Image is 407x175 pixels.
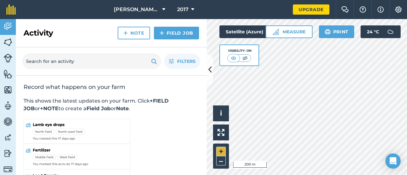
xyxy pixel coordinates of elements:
[213,105,229,121] button: i
[241,55,249,61] img: svg+xml;base64,PHN2ZyB4bWxucz0iaHR0cDovL3d3dy53My5vcmcvMjAwMC9zdmciIHdpZHRoPSI1MCIgaGVpZ2h0PSI0MC...
[384,25,397,38] img: svg+xml;base64,PD94bWwgdmVyc2lvbj0iMS4wIiBlbmNvZGluZz0idXRmLTgiPz4KPCEtLSBHZW5lcmF0b3I6IEFkb2JlIE...
[367,25,379,38] span: 24 ° C
[3,37,12,47] img: svg+xml;base64,PHN2ZyB4bWxucz0iaHR0cDovL3d3dy53My5vcmcvMjAwMC9zdmciIHdpZHRoPSI1NiIgaGVpZ2h0PSI2MC...
[154,27,199,39] a: Field Job
[177,6,189,13] span: 2017
[86,105,111,111] strong: Field Job
[24,97,199,112] p: This shows the latest updates on your farm. Click or to create a or .
[123,29,128,37] img: svg+xml;base64,PHN2ZyB4bWxucz0iaHR0cDovL3d3dy53My5vcmcvMjAwMC9zdmciIHdpZHRoPSIxNCIgaGVpZ2h0PSIyNC...
[116,105,129,111] strong: Note
[164,54,200,69] button: Filters
[3,117,12,126] img: svg+xml;base64,PD94bWwgdmVyc2lvbj0iMS4wIiBlbmNvZGluZz0idXRmLTgiPz4KPCEtLSBHZW5lcmF0b3I6IEFkb2JlIE...
[220,109,222,117] span: i
[151,57,157,65] img: svg+xml;base64,PHN2ZyB4bWxucz0iaHR0cDovL3d3dy53My5vcmcvMjAwMC9zdmciIHdpZHRoPSIxOSIgaGVpZ2h0PSIyNC...
[3,54,12,63] img: svg+xml;base64,PD94bWwgdmVyc2lvbj0iMS4wIiBlbmNvZGluZz0idXRmLTgiPz4KPCEtLSBHZW5lcmF0b3I6IEFkb2JlIE...
[3,149,12,158] img: svg+xml;base64,PD94bWwgdmVyc2lvbj0iMS4wIiBlbmNvZGluZz0idXRmLTgiPz4KPCEtLSBHZW5lcmF0b3I6IEFkb2JlIE...
[160,29,164,37] img: svg+xml;base64,PHN2ZyB4bWxucz0iaHR0cDovL3d3dy53My5vcmcvMjAwMC9zdmciIHdpZHRoPSIxNCIgaGVpZ2h0PSIyNC...
[361,25,401,38] button: 24 °C
[118,27,150,39] a: Note
[6,4,16,15] img: fieldmargin Logo
[22,54,161,69] input: Search for an activity
[24,83,199,91] h2: Record what happens on your farm
[24,28,53,38] h2: Activity
[341,6,349,13] img: Two speech bubbles overlapping with the left bubble in the forefront
[3,133,12,142] img: svg+xml;base64,PD94bWwgdmVyc2lvbj0iMS4wIiBlbmNvZGluZz0idXRmLTgiPz4KPCEtLSBHZW5lcmF0b3I6IEFkb2JlIE...
[216,156,226,165] button: –
[3,69,12,79] img: svg+xml;base64,PHN2ZyB4bWxucz0iaHR0cDovL3d3dy53My5vcmcvMjAwMC9zdmciIHdpZHRoPSI1NiIgaGVpZ2h0PSI2MC...
[319,25,355,38] button: Print
[293,4,329,15] a: Upgrade
[3,85,12,95] img: svg+xml;base64,PHN2ZyB4bWxucz0iaHR0cDovL3d3dy53My5vcmcvMjAwMC9zdmciIHdpZHRoPSI1NiIgaGVpZ2h0PSI2MC...
[359,6,367,13] img: A question mark icon
[272,29,279,35] img: Ruler icon
[177,58,196,65] span: Filters
[3,101,12,111] img: svg+xml;base64,PD94bWwgdmVyc2lvbj0iMS4wIiBlbmNvZGluZz0idXRmLTgiPz4KPCEtLSBHZW5lcmF0b3I6IEFkb2JlIE...
[217,129,224,136] img: Four arrows, one pointing top left, one top right, one bottom right and the last bottom left
[230,55,238,61] img: svg+xml;base64,PHN2ZyB4bWxucz0iaHR0cDovL3d3dy53My5vcmcvMjAwMC9zdmciIHdpZHRoPSI1MCIgaGVpZ2h0PSI0MC...
[377,6,384,13] img: svg+xml;base64,PHN2ZyB4bWxucz0iaHR0cDovL3d3dy53My5vcmcvMjAwMC9zdmciIHdpZHRoPSIxNyIgaGVpZ2h0PSIxNy...
[114,6,160,13] span: [PERSON_NAME] Park Farms Ltd
[395,6,402,13] img: A cog icon
[325,28,331,36] img: svg+xml;base64,PHN2ZyB4bWxucz0iaHR0cDovL3d3dy53My5vcmcvMjAwMC9zdmciIHdpZHRoPSIxOSIgaGVpZ2h0PSIyNC...
[216,147,226,156] button: +
[3,22,12,31] img: svg+xml;base64,PD94bWwgdmVyc2lvbj0iMS4wIiBlbmNvZGluZz0idXRmLTgiPz4KPCEtLSBHZW5lcmF0b3I6IEFkb2JlIE...
[3,165,12,174] img: svg+xml;base64,PD94bWwgdmVyc2lvbj0iMS4wIiBlbmNvZGluZz0idXRmLTgiPz4KPCEtLSBHZW5lcmF0b3I6IEFkb2JlIE...
[266,25,313,38] button: Measure
[385,153,401,169] div: Open Intercom Messenger
[40,105,59,111] strong: +NOTE
[219,25,280,38] button: Satellite (Azure)
[227,48,252,53] div: Visibility: On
